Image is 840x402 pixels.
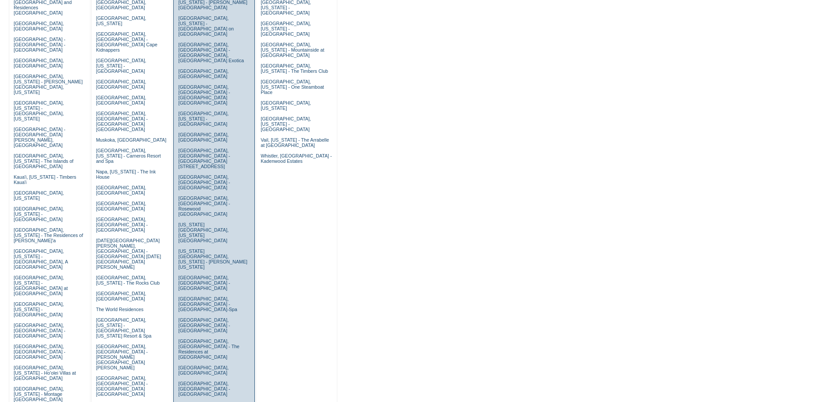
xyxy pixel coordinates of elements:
a: [GEOGRAPHIC_DATA], [GEOGRAPHIC_DATA] [178,365,228,376]
a: [GEOGRAPHIC_DATA], [US_STATE] - Ho'olei Villas at [GEOGRAPHIC_DATA] [14,365,76,381]
a: [GEOGRAPHIC_DATA], [GEOGRAPHIC_DATA] - Rosewood [GEOGRAPHIC_DATA] [178,195,230,217]
a: [GEOGRAPHIC_DATA] - [GEOGRAPHIC_DATA][PERSON_NAME], [GEOGRAPHIC_DATA] [14,127,65,148]
a: [GEOGRAPHIC_DATA], [US_STATE] [14,190,64,201]
a: [GEOGRAPHIC_DATA], [GEOGRAPHIC_DATA] - The Residences at [GEOGRAPHIC_DATA] [178,338,239,360]
a: [GEOGRAPHIC_DATA], [US_STATE] - The Rocks Club [96,275,160,286]
a: [GEOGRAPHIC_DATA], [GEOGRAPHIC_DATA] [96,291,146,301]
a: [GEOGRAPHIC_DATA], [US_STATE] - [PERSON_NAME][GEOGRAPHIC_DATA], [US_STATE] [14,74,83,95]
a: [GEOGRAPHIC_DATA], [US_STATE] - Carneros Resort and Spa [96,148,161,164]
a: [GEOGRAPHIC_DATA], [GEOGRAPHIC_DATA] - [GEOGRAPHIC_DATA] [178,381,230,397]
a: [GEOGRAPHIC_DATA], [GEOGRAPHIC_DATA] [14,58,64,68]
a: [GEOGRAPHIC_DATA], [US_STATE] - One Steamboat Place [261,79,324,95]
a: [GEOGRAPHIC_DATA] - [GEOGRAPHIC_DATA] - [GEOGRAPHIC_DATA] [14,37,65,53]
a: [GEOGRAPHIC_DATA], [GEOGRAPHIC_DATA] - [GEOGRAPHIC_DATA] [GEOGRAPHIC_DATA] [96,111,148,132]
a: [GEOGRAPHIC_DATA], [GEOGRAPHIC_DATA] [14,21,64,31]
a: [US_STATE][GEOGRAPHIC_DATA], [US_STATE] - [PERSON_NAME] [US_STATE] [178,248,247,270]
a: [GEOGRAPHIC_DATA], [US_STATE] - [GEOGRAPHIC_DATA], A [GEOGRAPHIC_DATA] [14,248,68,270]
a: Vail, [US_STATE] - The Arrabelle at [GEOGRAPHIC_DATA] [261,137,329,148]
a: [GEOGRAPHIC_DATA], [US_STATE] - [GEOGRAPHIC_DATA] [96,58,146,74]
a: [GEOGRAPHIC_DATA], [US_STATE] - [GEOGRAPHIC_DATA] at [GEOGRAPHIC_DATA] [14,275,68,296]
a: Muskoka, [GEOGRAPHIC_DATA] [96,137,166,143]
a: [GEOGRAPHIC_DATA], [US_STATE] - [GEOGRAPHIC_DATA] [US_STATE] Resort & Spa [96,317,152,338]
a: [DATE][GEOGRAPHIC_DATA][PERSON_NAME], [GEOGRAPHIC_DATA] - [GEOGRAPHIC_DATA] [DATE][GEOGRAPHIC_DAT... [96,238,161,270]
a: [GEOGRAPHIC_DATA], [US_STATE] - Mountainside at [GEOGRAPHIC_DATA] [261,42,324,58]
a: [GEOGRAPHIC_DATA], [GEOGRAPHIC_DATA] [178,68,228,79]
a: [GEOGRAPHIC_DATA], [GEOGRAPHIC_DATA] - [GEOGRAPHIC_DATA] [178,174,230,190]
a: [GEOGRAPHIC_DATA], [GEOGRAPHIC_DATA] - [GEOGRAPHIC_DATA] [GEOGRAPHIC_DATA] [178,84,230,105]
a: [GEOGRAPHIC_DATA], [US_STATE] - [GEOGRAPHIC_DATA] [261,21,311,37]
a: [GEOGRAPHIC_DATA], [GEOGRAPHIC_DATA] - [GEOGRAPHIC_DATA], [GEOGRAPHIC_DATA] Exotica [178,42,244,63]
a: [GEOGRAPHIC_DATA], [US_STATE] - The Islands of [GEOGRAPHIC_DATA] [14,153,74,169]
a: [GEOGRAPHIC_DATA], [GEOGRAPHIC_DATA] [96,201,146,211]
a: [GEOGRAPHIC_DATA], [GEOGRAPHIC_DATA] - [GEOGRAPHIC_DATA] [14,344,65,360]
a: [GEOGRAPHIC_DATA], [US_STATE] - The Residences of [PERSON_NAME]'a [14,227,83,243]
a: [GEOGRAPHIC_DATA], [US_STATE] [96,15,146,26]
a: [GEOGRAPHIC_DATA], [GEOGRAPHIC_DATA] - [GEOGRAPHIC_DATA] Cape Kidnappers [96,31,157,53]
a: [GEOGRAPHIC_DATA], [US_STATE] - Montage [GEOGRAPHIC_DATA] [14,386,64,402]
a: Kaua'i, [US_STATE] - Timbers Kaua'i [14,174,76,185]
a: Napa, [US_STATE] - The Ink House [96,169,156,180]
a: [GEOGRAPHIC_DATA], [US_STATE] - [GEOGRAPHIC_DATA] [261,116,311,132]
a: [GEOGRAPHIC_DATA], [GEOGRAPHIC_DATA] - [GEOGRAPHIC_DATA] [96,217,148,233]
a: [GEOGRAPHIC_DATA], [GEOGRAPHIC_DATA] - [PERSON_NAME][GEOGRAPHIC_DATA][PERSON_NAME] [96,344,148,370]
a: [GEOGRAPHIC_DATA], [GEOGRAPHIC_DATA] - [GEOGRAPHIC_DATA][STREET_ADDRESS] [178,148,230,169]
a: [GEOGRAPHIC_DATA], [US_STATE] - [GEOGRAPHIC_DATA] on [GEOGRAPHIC_DATA] [178,15,234,37]
a: [GEOGRAPHIC_DATA], [GEOGRAPHIC_DATA] - [GEOGRAPHIC_DATA] [GEOGRAPHIC_DATA] [96,376,148,397]
a: [GEOGRAPHIC_DATA], [GEOGRAPHIC_DATA] [96,95,146,105]
a: [GEOGRAPHIC_DATA], [US_STATE] - The Timbers Club [261,63,328,74]
a: [GEOGRAPHIC_DATA], [US_STATE] - [GEOGRAPHIC_DATA], [US_STATE] [14,100,64,121]
a: [GEOGRAPHIC_DATA], [GEOGRAPHIC_DATA] - [GEOGRAPHIC_DATA] [178,275,230,291]
a: [GEOGRAPHIC_DATA], [US_STATE] - [GEOGRAPHIC_DATA] [14,206,64,222]
a: [GEOGRAPHIC_DATA], [GEOGRAPHIC_DATA] [96,185,146,195]
a: [GEOGRAPHIC_DATA], [GEOGRAPHIC_DATA] [96,79,146,90]
a: [GEOGRAPHIC_DATA], [US_STATE] - [GEOGRAPHIC_DATA] [14,301,64,317]
a: [GEOGRAPHIC_DATA], [US_STATE] - [GEOGRAPHIC_DATA] [178,111,228,127]
a: [US_STATE][GEOGRAPHIC_DATA], [US_STATE][GEOGRAPHIC_DATA] [178,222,228,243]
a: Whistler, [GEOGRAPHIC_DATA] - Kadenwood Estates [261,153,332,164]
a: [GEOGRAPHIC_DATA], [GEOGRAPHIC_DATA] - [GEOGRAPHIC_DATA] [178,317,230,333]
a: [GEOGRAPHIC_DATA], [GEOGRAPHIC_DATA] - [GEOGRAPHIC_DATA]-Spa [178,296,237,312]
a: [GEOGRAPHIC_DATA], [US_STATE] [261,100,311,111]
a: [GEOGRAPHIC_DATA], [GEOGRAPHIC_DATA] - [GEOGRAPHIC_DATA] [14,323,65,338]
a: [GEOGRAPHIC_DATA], [GEOGRAPHIC_DATA] [178,132,228,143]
a: The World Residences [96,307,144,312]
